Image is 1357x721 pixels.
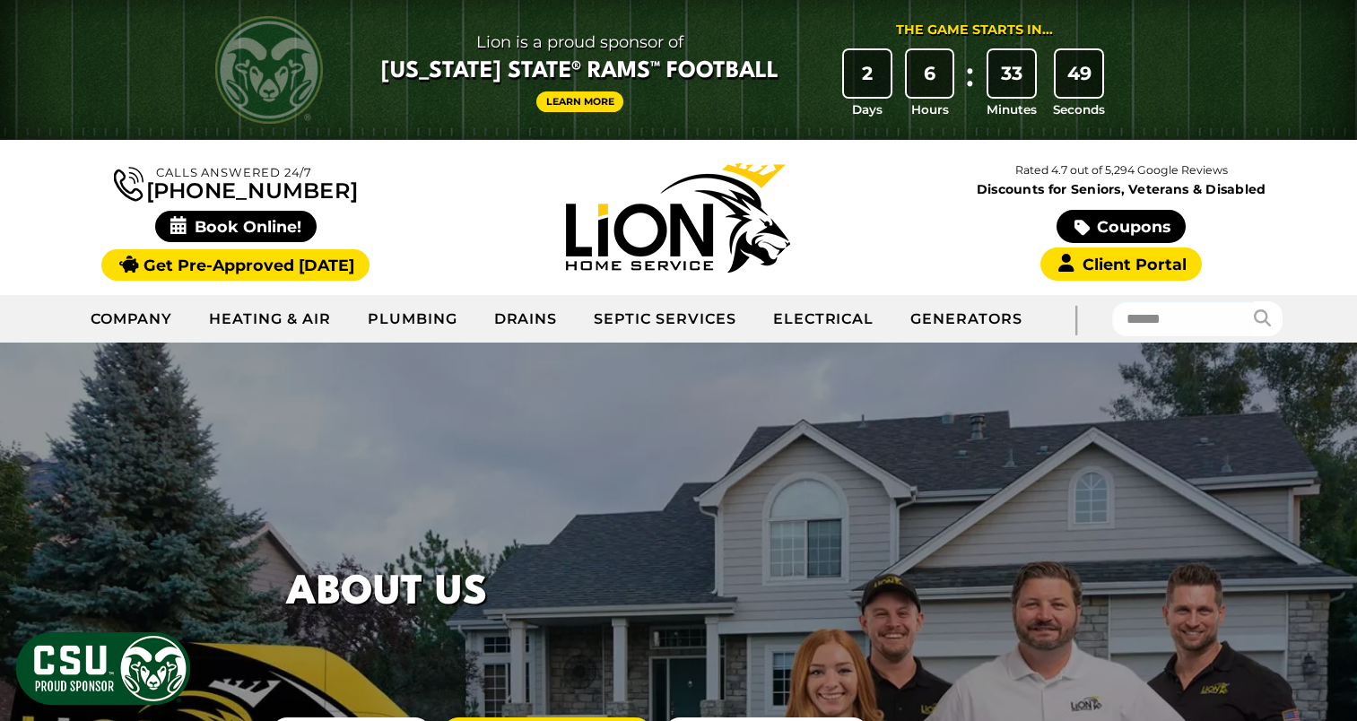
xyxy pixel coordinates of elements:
[215,16,323,124] img: CSU Rams logo
[900,161,1343,180] p: Rated 4.7 out of 5,294 Google Reviews
[892,297,1040,342] a: Generators
[476,297,577,342] a: Drains
[896,21,1053,40] div: The Game Starts in...
[844,50,891,97] div: 2
[852,100,883,118] span: Days
[1053,100,1105,118] span: Seconds
[911,100,949,118] span: Hours
[536,91,624,112] a: Learn More
[155,211,318,242] span: Book Online!
[576,297,754,342] a: Septic Services
[13,630,193,708] img: CSU Sponsor Badge
[114,163,358,202] a: [PHONE_NUMBER]
[987,100,1037,118] span: Minutes
[73,297,192,342] a: Company
[191,297,349,342] a: Heating & Air
[1040,295,1112,343] div: |
[101,249,370,281] a: Get Pre-Approved [DATE]
[1057,210,1186,243] a: Coupons
[907,50,953,97] div: 6
[904,183,1339,195] span: Discounts for Seniors, Veterans & Disabled
[961,50,979,119] div: :
[381,28,779,56] span: Lion is a proud sponsor of
[566,163,790,273] img: Lion Home Service
[381,56,779,87] span: [US_STATE] State® Rams™ Football
[988,50,1035,97] div: 33
[350,297,476,342] a: Plumbing
[1056,50,1102,97] div: 49
[286,563,487,623] h1: About Us
[755,297,893,342] a: Electrical
[1040,248,1202,281] a: Client Portal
